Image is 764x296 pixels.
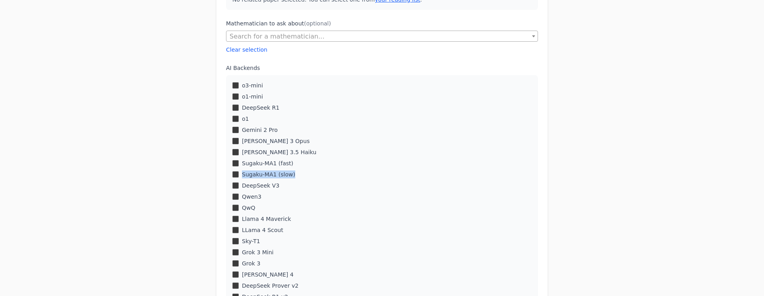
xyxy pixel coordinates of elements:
[242,193,261,201] label: Qwen3
[242,159,293,167] label: Sugaku-MA1 (fast)
[242,237,260,245] label: Sky-T1
[242,248,274,256] label: Grok 3 Mini
[226,19,538,27] label: Mathematician to ask about
[226,46,267,54] button: Clear selection
[242,226,283,234] label: LLama 4 Scout
[242,93,263,101] label: o1-mini
[242,126,278,134] label: Gemini 2 Pro
[242,170,295,178] label: Sugaku-MA1 (slow)
[242,259,260,267] label: Grok 3
[242,104,279,112] label: DeepSeek R1
[226,64,538,72] label: AI Backends
[242,215,291,223] label: Llama 4 Maverick
[226,31,538,42] span: Search for a mathematician...
[242,137,310,145] label: [PERSON_NAME] 3 Opus
[242,204,255,212] label: QwQ
[242,148,316,156] label: [PERSON_NAME] 3.5 Haiku
[242,81,263,89] label: o3-mini
[304,20,331,27] span: (optional)
[226,31,538,42] span: Search for a mathematician...
[242,115,249,123] label: o1
[230,33,324,40] span: Search for a mathematician...
[242,271,294,279] label: [PERSON_NAME] 4
[242,182,279,190] label: DeepSeek V3
[242,282,298,290] label: DeepSeek Prover v2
